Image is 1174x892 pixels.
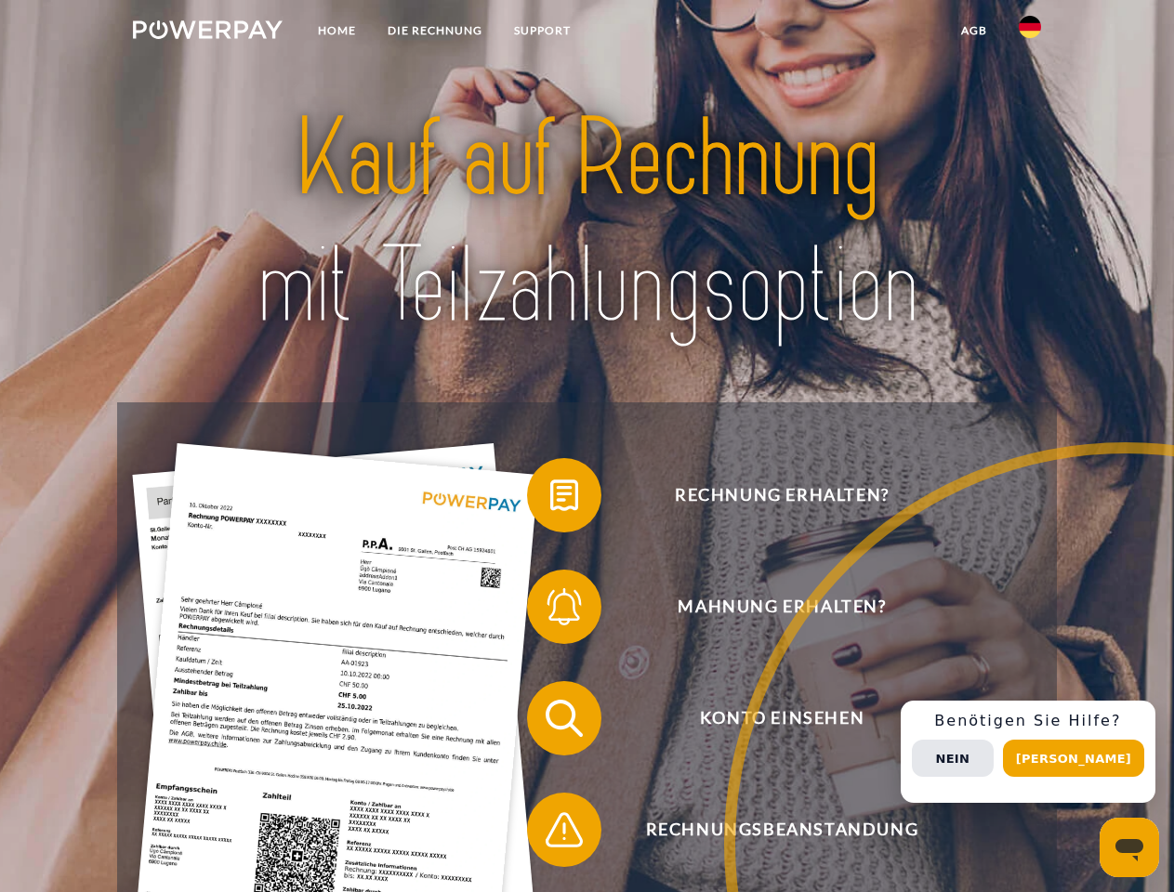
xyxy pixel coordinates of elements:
a: Home [302,14,372,47]
span: Rechnungsbeanstandung [554,793,1009,867]
a: SUPPORT [498,14,587,47]
span: Rechnung erhalten? [554,458,1009,532]
a: DIE RECHNUNG [372,14,498,47]
button: Konto einsehen [527,681,1010,755]
img: de [1019,16,1041,38]
button: Rechnung erhalten? [527,458,1010,532]
img: qb_bell.svg [541,584,587,630]
img: qb_warning.svg [541,807,587,853]
span: Mahnung erhalten? [554,570,1009,644]
a: agb [945,14,1003,47]
img: logo-powerpay-white.svg [133,20,283,39]
h3: Benötigen Sie Hilfe? [912,712,1144,730]
button: Mahnung erhalten? [527,570,1010,644]
button: Nein [912,740,994,777]
div: Schnellhilfe [901,701,1155,803]
button: Rechnungsbeanstandung [527,793,1010,867]
img: qb_bill.svg [541,472,587,518]
button: [PERSON_NAME] [1003,740,1144,777]
img: title-powerpay_de.svg [178,89,996,356]
iframe: Schaltfläche zum Öffnen des Messaging-Fensters [1100,818,1159,877]
span: Konto einsehen [554,681,1009,755]
img: qb_search.svg [541,695,587,741]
